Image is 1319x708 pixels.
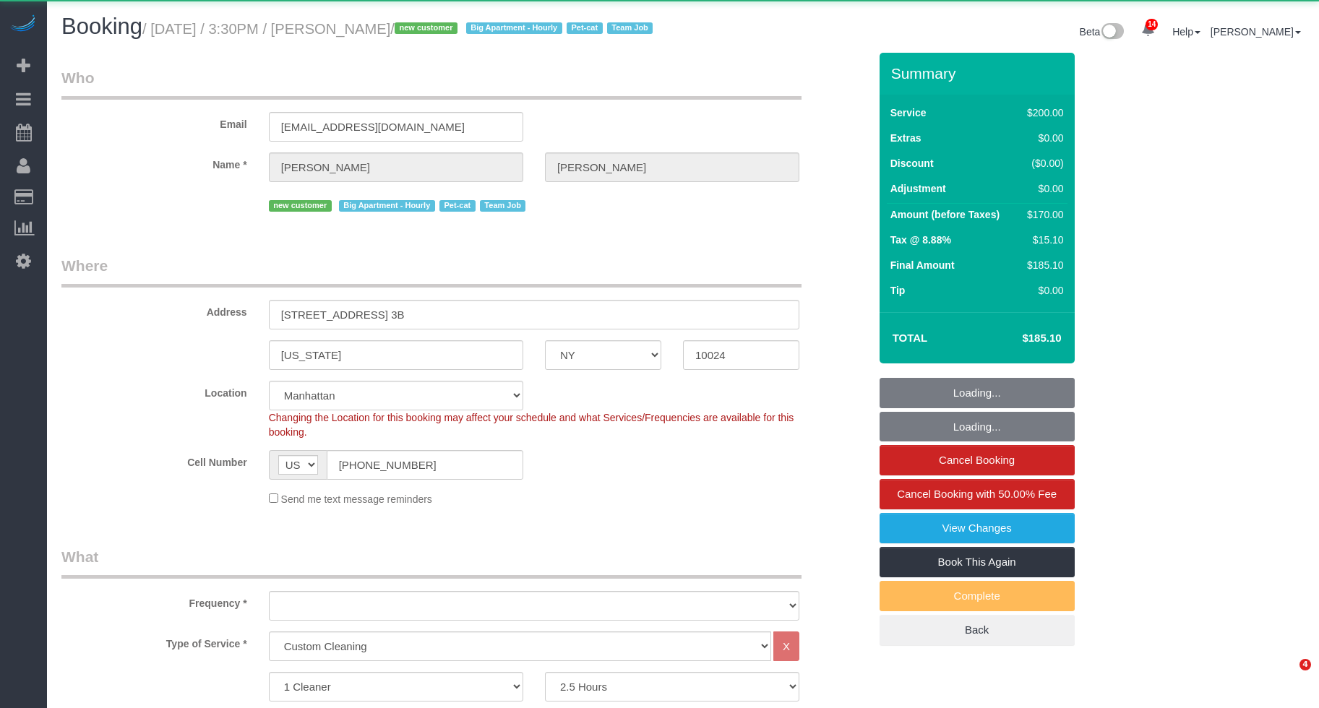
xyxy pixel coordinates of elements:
[880,615,1075,645] a: Back
[890,283,906,298] label: Tip
[142,21,657,37] small: / [DATE] / 3:30PM / [PERSON_NAME]
[51,300,258,319] label: Address
[607,22,653,34] span: Team Job
[61,67,802,100] legend: Who
[890,181,946,196] label: Adjustment
[327,450,523,480] input: Cell Number
[395,22,457,34] span: new customer
[51,591,258,610] label: Frequency *
[281,493,432,505] span: Send me text message reminders
[390,21,657,37] span: /
[979,332,1061,345] h4: $185.10
[890,156,934,170] label: Discount
[1021,131,1063,145] div: $0.00
[1021,156,1063,170] div: ($0.00)
[1080,26,1125,38] a: Beta
[897,488,1057,500] span: Cancel Booking with 50.00% Fee
[545,152,799,182] input: Last Name
[890,131,921,145] label: Extras
[683,340,799,370] input: Zip Code
[893,332,928,344] strong: Total
[890,105,927,120] label: Service
[1021,258,1063,272] div: $185.10
[890,233,951,247] label: Tax @ 8.88%
[1021,207,1063,222] div: $170.00
[880,479,1075,509] a: Cancel Booking with 50.00% Fee
[51,152,258,172] label: Name *
[51,112,258,131] label: Email
[1021,105,1063,120] div: $200.00
[466,22,562,34] span: Big Apartment - Hourly
[269,412,794,438] span: Changing the Location for this booking may affect your schedule and what Services/Frequencies are...
[880,513,1075,543] a: View Changes
[339,200,435,212] span: Big Apartment - Hourly
[1021,233,1063,247] div: $15.10
[51,450,258,470] label: Cell Number
[269,112,523,142] input: Email
[61,14,142,39] span: Booking
[1146,19,1158,30] span: 14
[439,200,476,212] span: Pet-cat
[567,22,603,34] span: Pet-cat
[1021,181,1063,196] div: $0.00
[890,207,1000,222] label: Amount (before Taxes)
[269,200,332,212] span: new customer
[1021,283,1063,298] div: $0.00
[51,381,258,400] label: Location
[51,631,258,651] label: Type of Service *
[1299,659,1311,670] span: 4
[1100,23,1124,42] img: New interface
[1134,14,1162,46] a: 14
[880,445,1075,475] a: Cancel Booking
[269,152,523,182] input: First Name
[891,65,1067,82] h3: Summary
[890,258,955,272] label: Final Amount
[880,547,1075,577] a: Book This Again
[1270,659,1305,694] iframe: Intercom live chat
[269,340,523,370] input: City
[9,14,38,35] img: Automaid Logo
[1172,26,1200,38] a: Help
[61,255,802,288] legend: Where
[61,546,802,579] legend: What
[1211,26,1301,38] a: [PERSON_NAME]
[480,200,526,212] span: Team Job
